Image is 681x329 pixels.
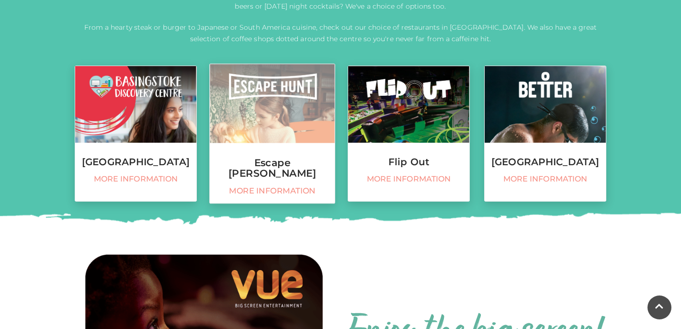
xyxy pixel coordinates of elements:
[80,174,192,184] span: More information
[348,157,469,167] h3: Flip Out
[353,174,465,184] span: More information
[485,157,606,167] h3: [GEOGRAPHIC_DATA]
[75,22,606,45] p: From a hearty steak or burger to Japanese or South America cuisine, check out our choice of resta...
[210,64,335,143] img: Escape Hunt, Festival Place, Basingstoke
[215,186,330,196] span: More information
[210,158,335,178] h3: Escape [PERSON_NAME]
[489,174,601,184] span: More information
[75,157,196,167] h3: [GEOGRAPHIC_DATA]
